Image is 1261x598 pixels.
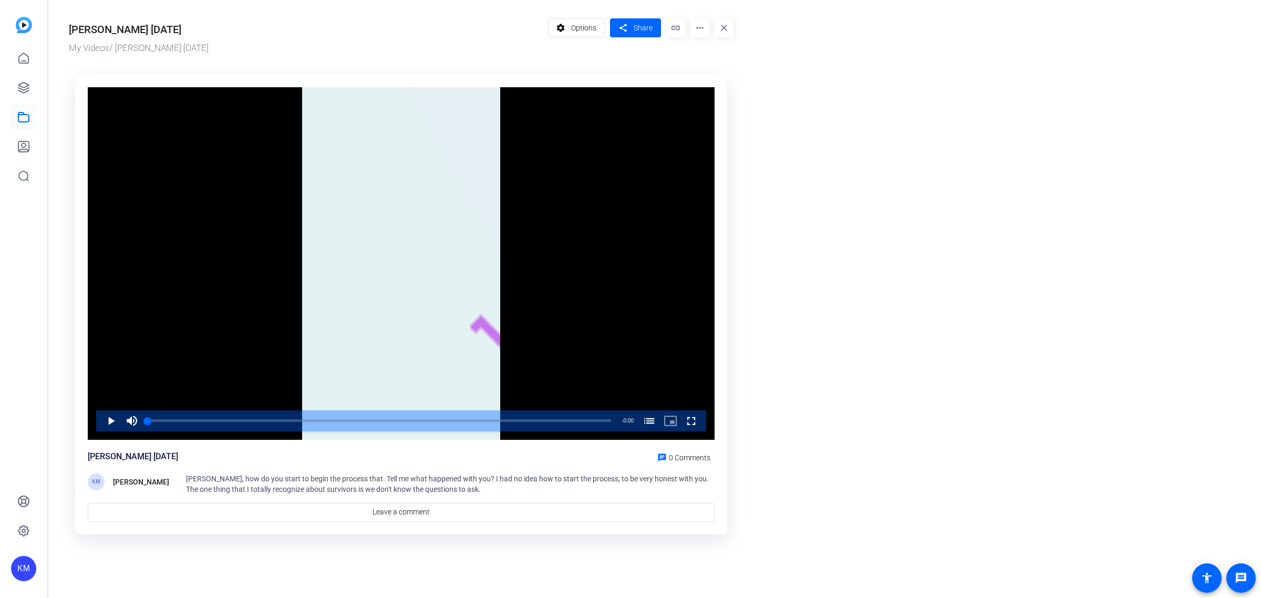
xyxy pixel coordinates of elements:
[657,453,667,462] mat-icon: chat
[610,18,661,37] button: Share
[681,410,702,431] button: Fullscreen
[690,18,709,37] mat-icon: more_horiz
[1201,572,1213,584] mat-icon: accessibility
[1235,572,1247,584] mat-icon: message
[113,476,169,488] div: [PERSON_NAME]
[653,450,715,463] a: 0 Comments
[660,410,681,431] button: Picture-in-Picture
[88,473,105,490] div: KM
[666,18,685,37] mat-icon: link
[186,475,709,493] span: [PERSON_NAME], how do you start to begin the process that. Tell me what happened with you? I had ...
[373,507,430,518] span: Leave a comment
[69,22,181,37] div: [PERSON_NAME] [DATE]
[548,18,605,37] button: Options
[69,43,109,53] a: My Videos
[715,18,733,37] mat-icon: close
[148,419,611,422] div: Progress Bar
[571,18,596,38] span: Options
[16,17,32,33] img: blue-gradient.svg
[88,503,715,522] a: Leave a comment
[100,410,121,431] button: Play
[69,42,543,55] div: / [PERSON_NAME] [DATE]
[624,418,634,424] span: 0:00
[622,418,623,424] span: -
[639,410,660,431] button: Chapters
[669,453,710,462] span: 0 Comments
[616,21,629,35] mat-icon: share
[121,410,142,431] button: Mute
[88,450,178,463] div: [PERSON_NAME] [DATE]
[88,87,715,440] div: Video Player
[11,556,36,581] div: KM
[554,18,567,38] mat-icon: settings
[634,23,653,34] span: Share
